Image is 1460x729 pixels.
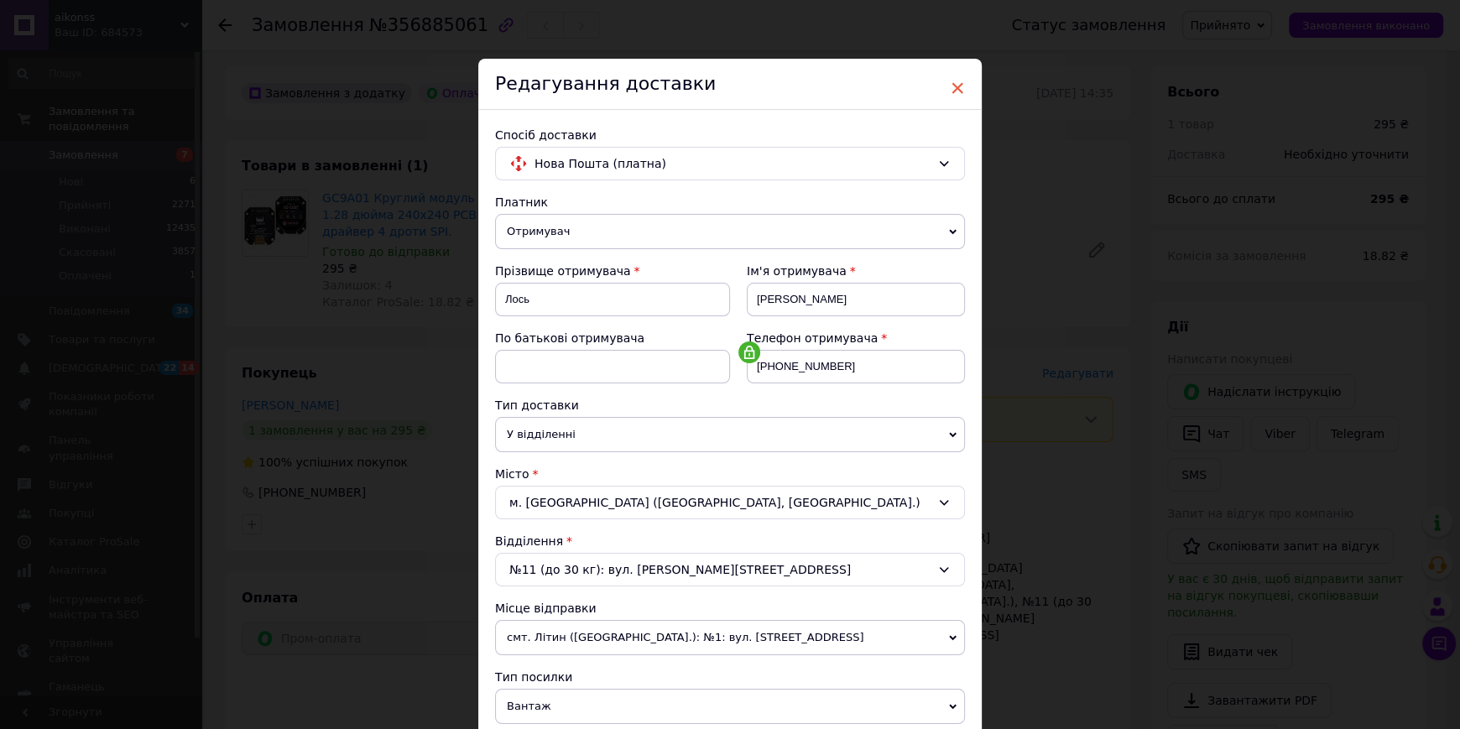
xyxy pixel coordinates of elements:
[495,417,965,452] span: У відділенні
[478,59,982,110] div: Редагування доставки
[495,689,965,724] span: Вантаж
[495,553,965,586] div: №11 (до 30 кг): вул. [PERSON_NAME][STREET_ADDRESS]
[495,670,572,684] span: Тип посилки
[495,398,579,412] span: Тип доставки
[495,486,965,519] div: м. [GEOGRAPHIC_DATA] ([GEOGRAPHIC_DATA], [GEOGRAPHIC_DATA].)
[495,264,631,278] span: Прізвище отримувача
[495,533,965,549] div: Відділення
[495,127,965,143] div: Спосіб доставки
[747,264,847,278] span: Ім'я отримувача
[747,350,965,383] input: +380
[495,620,965,655] span: смт. Літин ([GEOGRAPHIC_DATA].): №1: вул. [STREET_ADDRESS]
[747,331,878,345] span: Телефон отримувача
[534,154,931,173] span: Нова Пошта (платна)
[495,601,597,615] span: Місце відправки
[495,195,548,209] span: Платник
[950,74,965,102] span: ×
[495,214,965,249] span: Отримувач
[495,466,965,482] div: Місто
[495,331,644,345] span: По батькові отримувача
